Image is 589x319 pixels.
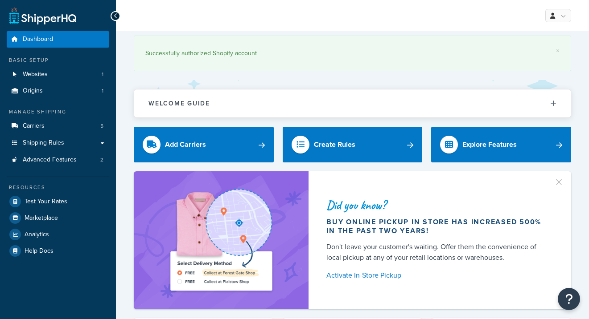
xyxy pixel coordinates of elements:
[25,231,49,238] span: Analytics
[7,108,109,116] div: Manage Shipping
[7,66,109,83] li: Websites
[102,87,103,95] span: 1
[148,100,210,107] h2: Welcome Guide
[25,214,58,222] span: Marketplace
[558,288,580,310] button: Open Resource Center
[462,138,517,151] div: Explore Features
[7,152,109,168] li: Advanced Features
[102,71,103,78] span: 1
[431,127,571,162] a: Explore Features
[556,47,560,54] a: ×
[326,242,550,263] div: Don't leave your customer's waiting. Offer them the convenience of local pickup at any of your re...
[145,47,560,60] div: Successfully authorized Shopify account
[7,210,109,226] a: Marketplace
[7,118,109,134] a: Carriers5
[23,36,53,43] span: Dashboard
[7,57,109,64] div: Basic Setup
[7,135,109,151] a: Shipping Rules
[326,269,550,282] a: Activate In-Store Pickup
[7,184,109,191] div: Resources
[134,127,274,162] a: Add Carriers
[134,89,571,117] button: Welcome Guide
[23,122,45,130] span: Carriers
[326,199,550,211] div: Did you know?
[7,194,109,210] a: Test Your Rates
[7,83,109,99] a: Origins1
[23,139,64,147] span: Shipping Rules
[7,83,109,99] li: Origins
[23,87,43,95] span: Origins
[25,247,54,255] span: Help Docs
[147,185,295,295] img: ad-shirt-map-b0359fc47e01cab431d101c4b569394f6a03f54285957d908178d52f29eb9668.png
[100,156,103,164] span: 2
[100,122,103,130] span: 5
[314,138,355,151] div: Create Rules
[7,152,109,168] a: Advanced Features2
[7,31,109,48] a: Dashboard
[7,66,109,83] a: Websites1
[283,127,423,162] a: Create Rules
[7,118,109,134] li: Carriers
[326,218,550,235] div: Buy online pickup in store has increased 500% in the past two years!
[23,156,77,164] span: Advanced Features
[7,226,109,242] a: Analytics
[165,138,206,151] div: Add Carriers
[23,71,48,78] span: Websites
[25,198,67,206] span: Test Your Rates
[7,243,109,259] a: Help Docs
